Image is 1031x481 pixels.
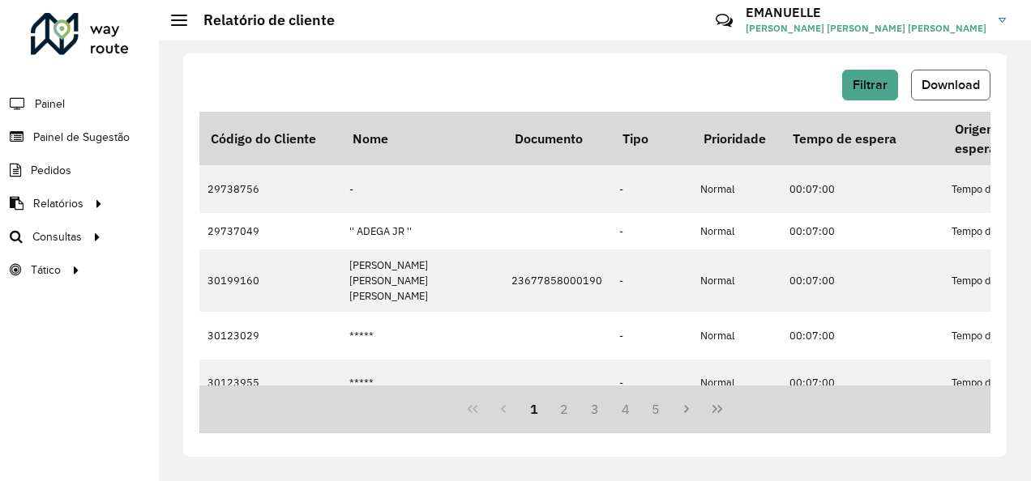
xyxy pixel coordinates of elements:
[580,394,610,424] button: 3
[341,213,503,249] td: '' ADEGA JR ''
[199,360,341,407] td: 30123955
[549,394,580,424] button: 2
[781,249,943,313] td: 00:07:00
[341,165,503,212] td: -
[611,249,692,313] td: -
[781,213,943,249] td: 00:07:00
[199,112,341,165] th: Código do Cliente
[781,360,943,407] td: 00:07:00
[702,394,733,424] button: Last Page
[781,165,943,212] td: 00:07:00
[853,78,888,92] span: Filtrar
[911,70,990,100] button: Download
[692,165,781,212] td: Normal
[31,262,61,279] span: Tático
[33,195,83,212] span: Relatórios
[341,112,503,165] th: Nome
[842,70,898,100] button: Filtrar
[692,112,781,165] th: Prioridade
[781,312,943,359] td: 00:07:00
[692,249,781,313] td: Normal
[707,3,742,38] a: Contato Rápido
[31,162,71,179] span: Pedidos
[199,213,341,249] td: 29737049
[610,394,641,424] button: 4
[341,249,503,313] td: [PERSON_NAME] [PERSON_NAME] [PERSON_NAME]
[692,312,781,359] td: Normal
[35,96,65,113] span: Painel
[692,213,781,249] td: Normal
[611,112,692,165] th: Tipo
[692,360,781,407] td: Normal
[781,112,943,165] th: Tempo de espera
[199,312,341,359] td: 30123029
[32,228,82,245] span: Consultas
[671,394,702,424] button: Next Page
[611,360,692,407] td: -
[922,78,980,92] span: Download
[199,249,341,313] td: 30199160
[503,112,611,165] th: Documento
[519,394,550,424] button: 1
[199,165,341,212] td: 29738756
[611,312,692,359] td: -
[611,213,692,249] td: -
[611,165,692,212] td: -
[187,11,335,29] h2: Relatório de cliente
[746,21,986,36] span: [PERSON_NAME] [PERSON_NAME] [PERSON_NAME]
[641,394,672,424] button: 5
[746,5,986,20] h3: EMANUELLE
[33,129,130,146] span: Painel de Sugestão
[503,249,611,313] td: 23677858000190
